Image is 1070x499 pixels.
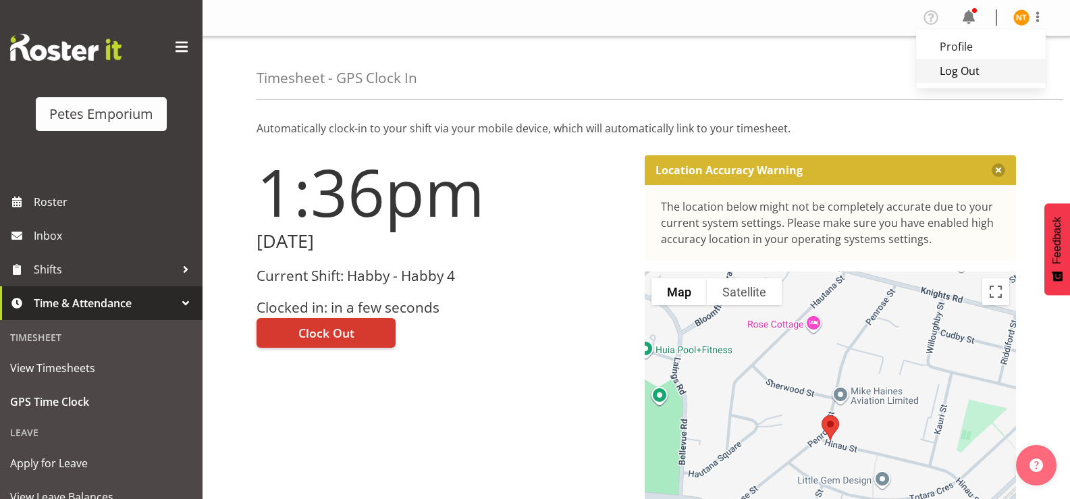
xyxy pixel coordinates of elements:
span: Roster [34,192,196,212]
button: Feedback - Show survey [1044,203,1070,295]
span: Time & Attendance [34,293,176,313]
div: The location below might not be completely accurate due to your current system settings. Please m... [661,199,1000,247]
h3: Clocked in: in a few seconds [257,300,628,315]
h2: [DATE] [257,231,628,252]
span: Feedback [1051,217,1063,264]
span: Apply for Leave [10,453,192,473]
h1: 1:36pm [257,155,628,228]
a: Profile [916,34,1046,59]
img: help-xxl-2.png [1029,458,1043,472]
img: nicole-thomson8388.jpg [1013,9,1029,26]
span: Clock Out [298,324,354,342]
a: Apply for Leave [3,446,199,480]
a: Log Out [916,59,1046,83]
a: View Timesheets [3,351,199,385]
button: Show satellite imagery [707,278,782,305]
p: Location Accuracy Warning [656,163,803,177]
button: Clock Out [257,318,396,348]
button: Close message [992,163,1005,177]
span: Inbox [34,226,196,246]
button: Show street map [651,278,707,305]
a: GPS Time Clock [3,385,199,419]
span: GPS Time Clock [10,392,192,412]
p: Automatically clock-in to your shift via your mobile device, which will automatically link to you... [257,120,1016,136]
img: Rosterit website logo [10,34,122,61]
span: View Timesheets [10,358,192,378]
button: Toggle fullscreen view [982,278,1009,305]
div: Petes Emporium [49,104,153,124]
span: Shifts [34,259,176,280]
h4: Timesheet - GPS Clock In [257,70,417,86]
h3: Current Shift: Habby - Habby 4 [257,268,628,284]
div: Timesheet [3,323,199,351]
div: Leave [3,419,199,446]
